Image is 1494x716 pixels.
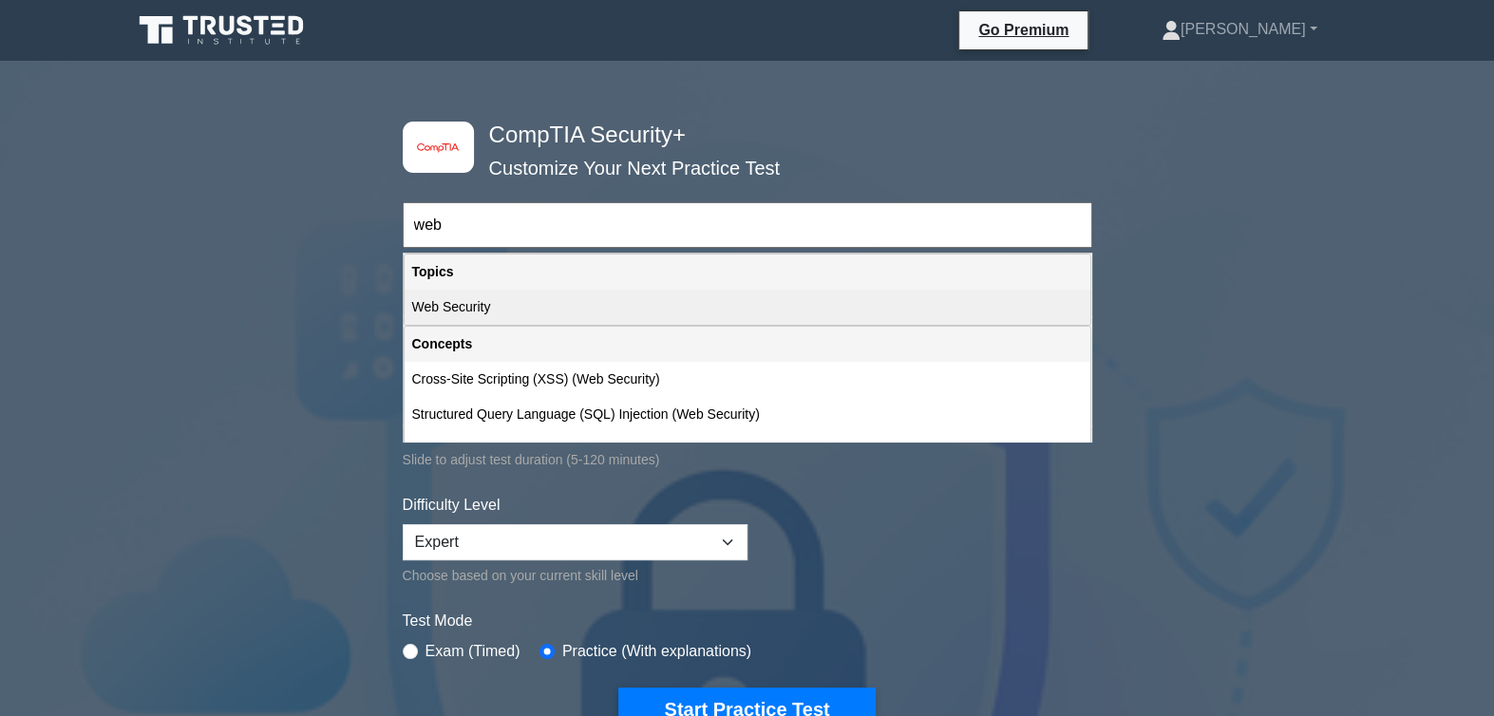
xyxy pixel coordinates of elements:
[482,122,999,149] h4: CompTIA Security+
[405,362,1090,397] div: Cross-Site Scripting (XSS) (Web Security)
[405,432,1090,467] div: Cross-Site Request Forgery (CSRF) (Web Security)
[403,202,1092,248] input: Start typing to filter on topic or concept...
[403,494,501,517] label: Difficulty Level
[405,397,1090,432] div: Structured Query Language (SQL) Injection (Web Security)
[405,254,1090,290] div: Topics
[562,640,751,663] label: Practice (With explanations)
[403,448,1092,471] div: Slide to adjust test duration (5-120 minutes)
[1116,10,1363,48] a: [PERSON_NAME]
[405,290,1090,325] div: Web Security
[405,327,1090,362] div: Concepts
[403,564,747,587] div: Choose based on your current skill level
[403,610,1092,632] label: Test Mode
[426,640,520,663] label: Exam (Timed)
[967,18,1080,42] a: Go Premium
